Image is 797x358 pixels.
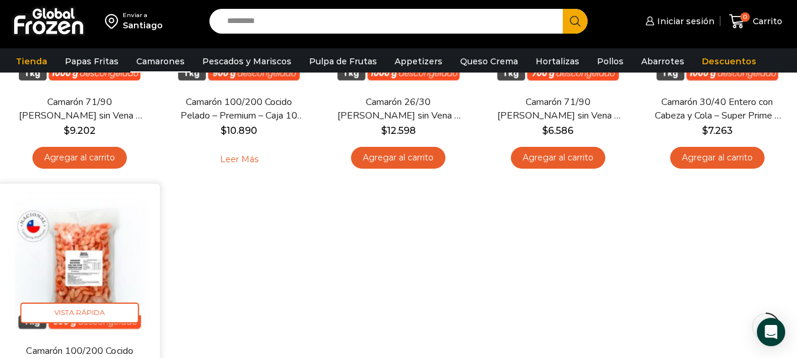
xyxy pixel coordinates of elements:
[696,50,762,73] a: Descuentos
[563,9,588,34] button: Search button
[16,96,143,123] a: Camarón 71/90 [PERSON_NAME] sin Vena – Super Prime – Caja 10 kg
[10,50,53,73] a: Tienda
[542,125,548,136] span: $
[530,50,585,73] a: Hortalizas
[635,50,690,73] a: Abarrotes
[351,147,445,169] a: Agregar al carrito: “Camarón 26/30 Crudo Pelado sin Vena - Super Prime - Caja 10 kg”
[130,50,191,73] a: Camarones
[389,50,448,73] a: Appetizers
[542,125,573,136] bdi: 6.586
[642,9,714,33] a: Iniciar sesión
[221,125,257,136] bdi: 10.890
[123,19,163,31] div: Santiago
[196,50,297,73] a: Pescados y Mariscos
[303,50,383,73] a: Pulpa de Frutas
[221,125,227,136] span: $
[59,50,124,73] a: Papas Fritas
[726,8,785,35] a: 0 Carrito
[123,11,163,19] div: Enviar a
[654,96,781,123] a: Camarón 30/40 Entero con Cabeza y Cola – Super Prime – Caja 10 kg
[202,147,277,172] a: Leé más sobre “Camarón 100/200 Cocido Pelado - Premium - Caja 10 kg”
[750,15,782,27] span: Carrito
[381,125,416,136] bdi: 12.598
[740,12,750,22] span: 0
[454,50,524,73] a: Queso Crema
[105,11,123,31] img: address-field-icon.svg
[381,125,387,136] span: $
[591,50,629,73] a: Pollos
[494,96,622,123] a: Camarón 71/90 [PERSON_NAME] sin Vena – Silver – Caja 10 kg
[334,96,462,123] a: Camarón 26/30 [PERSON_NAME] sin Vena – Super Prime – Caja 10 kg
[21,303,139,323] span: Vista Rápida
[64,125,96,136] bdi: 9.202
[64,125,70,136] span: $
[670,147,765,169] a: Agregar al carrito: “Camarón 30/40 Entero con Cabeza y Cola - Super Prime - Caja 10 kg”
[702,125,733,136] bdi: 7.263
[511,147,605,169] a: Agregar al carrito: “Camarón 71/90 Crudo Pelado sin Vena - Silver - Caja 10 kg”
[757,318,785,346] div: Open Intercom Messenger
[654,15,714,27] span: Iniciar sesión
[175,96,303,123] a: Camarón 100/200 Cocido Pelado – Premium – Caja 10 kg
[32,147,127,169] a: Agregar al carrito: “Camarón 71/90 Crudo Pelado sin Vena - Super Prime - Caja 10 kg”
[702,125,708,136] span: $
